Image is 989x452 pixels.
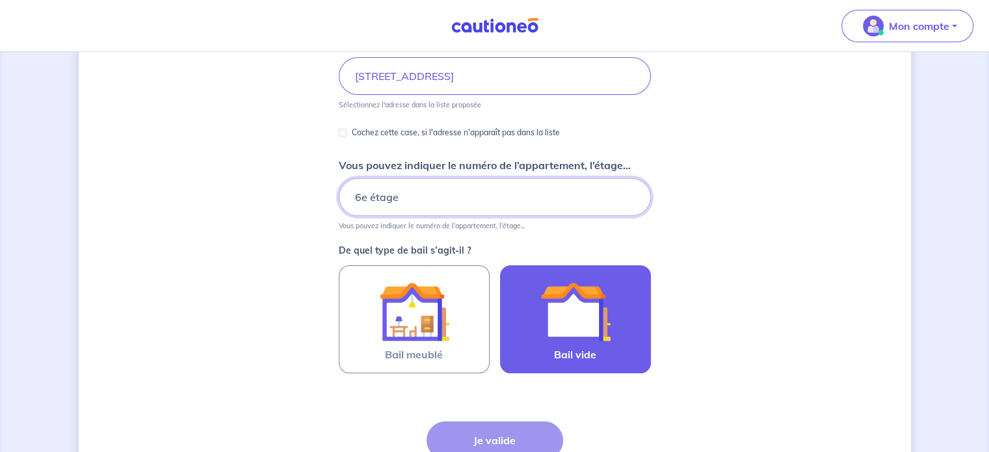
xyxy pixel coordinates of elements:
img: Cautioneo [446,18,544,34]
img: illu_furnished_lease.svg [379,276,449,347]
p: Cochez cette case, si l'adresse n'apparaît pas dans la liste [352,125,560,140]
p: Sélectionnez l'adresse dans la liste proposée [339,100,481,109]
button: illu_account_valid_menu.svgMon compte [841,10,973,42]
img: illu_account_valid_menu.svg [863,16,884,36]
span: Bail vide [554,347,596,362]
p: Mon compte [889,18,949,34]
span: Bail meublé [385,347,443,362]
p: De quel type de bail s’agit-il ? [339,246,651,255]
p: Vous pouvez indiquer le numéro de l’appartement, l’étage... [339,221,525,230]
p: Vous pouvez indiquer le numéro de l’appartement, l’étage... [339,157,631,173]
img: illu_empty_lease.svg [540,276,611,347]
input: 2 rue de paris, 59000 lille [339,57,651,95]
input: Appartement 2 [339,178,651,216]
